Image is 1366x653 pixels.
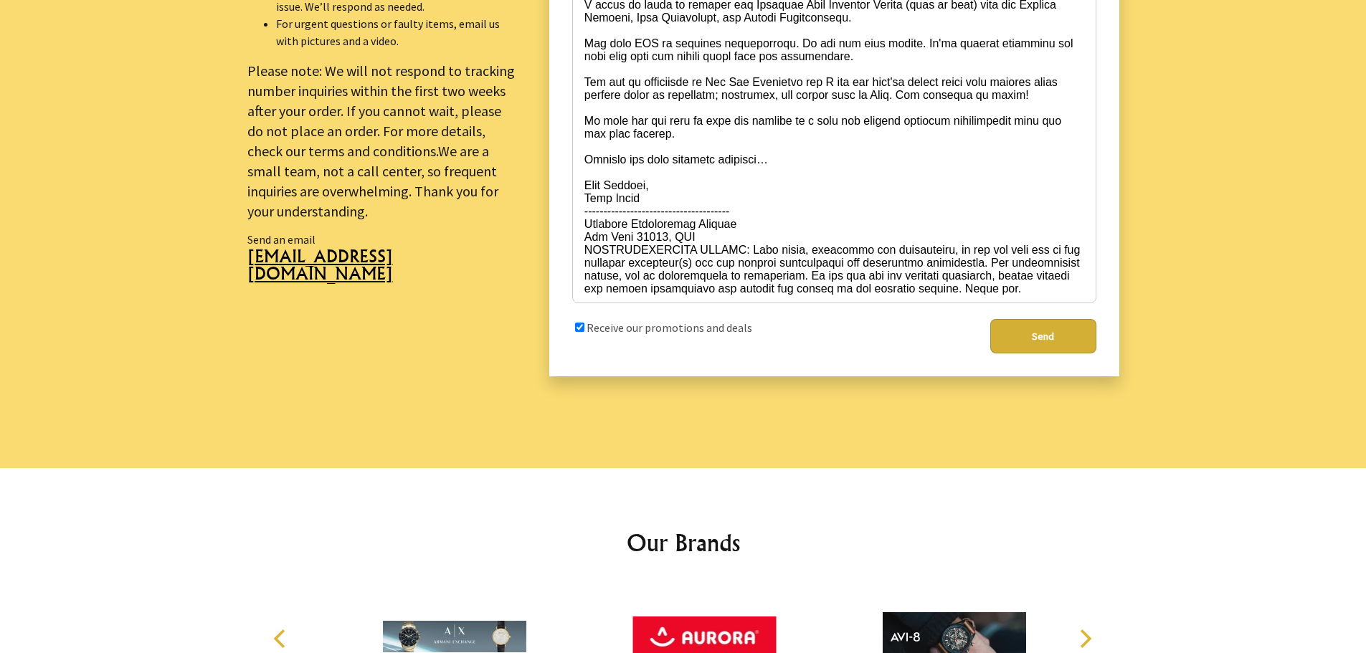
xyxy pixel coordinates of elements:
[990,319,1096,353] button: Send
[276,15,515,49] li: For urgent questions or faulty items, email us with pictures and a video.
[247,248,515,293] a: [EMAIL_ADDRESS][DOMAIN_NAME]
[259,525,1108,560] h2: Our Brands
[247,232,316,247] span: Send an email
[247,62,515,220] big: Please note: We will not respond to tracking number inquiries within the first two weeks after yo...
[587,320,752,335] label: Receive our promotions and deals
